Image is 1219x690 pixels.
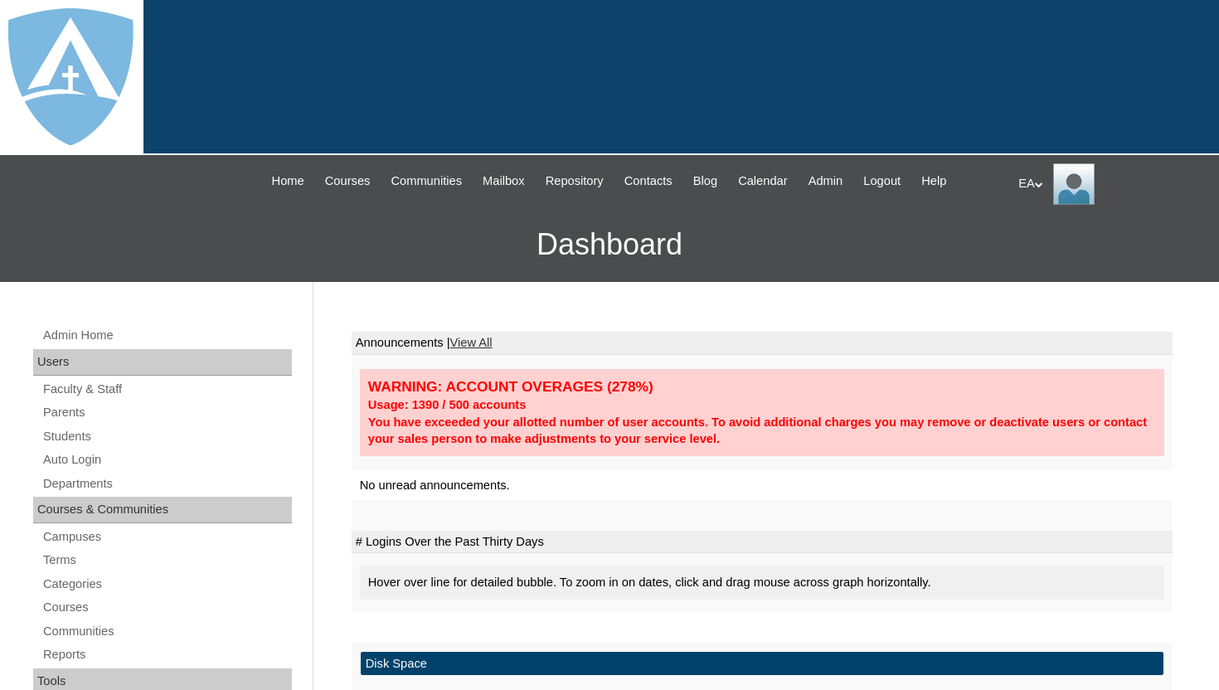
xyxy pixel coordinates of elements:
[264,172,313,191] a: Home
[41,325,292,346] a: Admin Home
[352,531,1173,554] td: # Logins Over the Past Thirty Days
[537,172,612,191] a: Repository
[317,172,379,191] a: Courses
[368,398,527,411] strong: Usage: 1390 / 500 accounts
[546,172,604,191] span: Repository
[8,8,134,145] img: logo-white.png
[913,172,954,191] a: Help
[624,172,673,191] span: Contacts
[360,566,1164,600] div: Hover over line for detailed bubble. To zoom in on dates, click and drag mouse across graph horiz...
[41,527,292,547] a: Campuses
[41,426,292,447] a: Students
[809,172,843,191] span: Admin
[272,172,304,191] span: Home
[921,172,946,191] span: Help
[41,550,292,571] a: Terms
[800,172,852,191] a: Admin
[391,172,462,191] span: Communities
[616,172,681,191] a: Contacts
[41,621,292,642] a: Communities
[41,644,292,665] a: Reports
[361,652,1163,676] td: Disk Space
[685,172,726,191] a: Blog
[8,207,1211,282] h3: Dashboard
[474,172,533,191] a: Mailbox
[33,349,292,376] div: Users
[368,414,1156,448] div: You have exceeded your allotted number of user accounts. To avoid additional charges you may remo...
[738,172,787,191] span: Calendar
[693,172,717,191] span: Blog
[730,172,795,191] a: Calendar
[41,597,292,618] a: Courses
[325,172,371,191] span: Courses
[855,172,909,191] a: Logout
[368,377,1156,396] div: WARNING: ACCOUNT OVERAGES (278%)
[483,172,525,191] span: Mailbox
[41,402,292,423] a: Parents
[41,474,292,494] a: Departments
[352,470,1173,501] td: No unread announcements.
[41,574,292,595] a: Categories
[450,336,493,349] a: View All
[863,172,901,191] span: Logout
[33,497,292,523] div: Courses & Communities
[352,332,1173,355] td: Announcements |
[41,379,292,400] a: Faculty & Staff
[1053,163,1095,205] img: EA Administrator
[41,449,292,470] a: Auto Login
[1018,163,1202,205] div: EA
[382,172,470,191] a: Communities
